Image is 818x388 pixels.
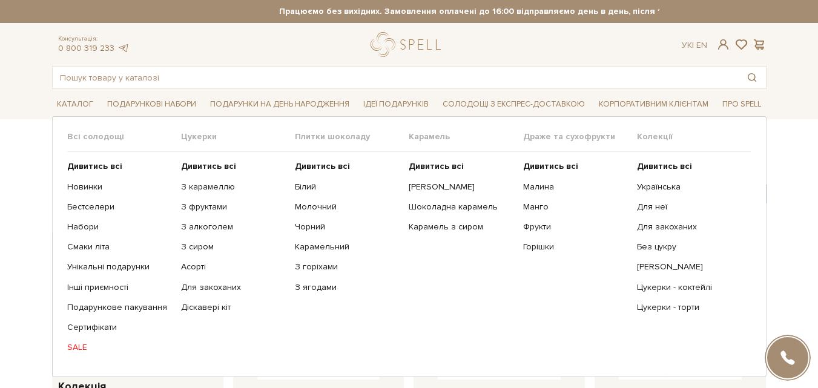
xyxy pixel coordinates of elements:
span: Ідеї подарунків [358,95,434,114]
a: Для закоханих [181,282,286,293]
span: Подарункові набори [102,95,201,114]
a: Дивитись всі [295,161,400,172]
a: Фрукти [523,222,628,232]
a: Цукерки - коктейлі [637,282,742,293]
a: Солодощі з експрес-доставкою [438,94,590,114]
a: SALE [67,342,172,353]
span: Драже та сухофрукти [523,131,637,142]
span: Плитки шоколаду [295,131,409,142]
a: [PERSON_NAME] [409,182,513,192]
b: Дивитись всі [181,161,236,171]
a: Дивитись всі [181,161,286,172]
a: logo [371,32,446,57]
a: Для закоханих [637,222,742,232]
span: Подарунки на День народження [205,95,354,114]
b: Дивитись всі [523,161,578,171]
b: Дивитись всі [637,161,692,171]
button: Пошук товару у каталозі [738,67,766,88]
a: Манго [523,202,628,212]
a: Дивитись всі [409,161,513,172]
a: Білий [295,182,400,192]
a: З фруктами [181,202,286,212]
span: | [692,40,694,50]
a: Дивитись всі [637,161,742,172]
a: Дивитись всі [523,161,628,172]
a: Шоколадна карамель [409,202,513,212]
a: З алкоголем [181,222,286,232]
span: Цукерки [181,131,295,142]
a: Чорний [295,222,400,232]
div: Ук [682,40,707,51]
a: З горіхами [295,261,400,272]
b: Дивитись всі [67,161,122,171]
a: Новинки [67,182,172,192]
a: Дивитись всі [67,161,172,172]
a: telegram [117,43,130,53]
a: En [696,40,707,50]
span: Каталог [52,95,98,114]
a: Карамельний [295,242,400,252]
a: 0 800 319 233 [58,43,114,53]
a: Діскавері кіт [181,302,286,313]
a: Асорті [181,261,286,272]
a: Цукерки - торти [637,302,742,313]
a: Унікальні подарунки [67,261,172,272]
span: Консультація: [58,35,130,43]
a: Сертифікати [67,322,172,333]
b: Дивитись всі [295,161,350,171]
a: Набори [67,222,172,232]
a: Для неї [637,202,742,212]
a: Горішки [523,242,628,252]
span: Всі солодощі [67,131,181,142]
input: Пошук товару у каталозі [53,67,738,88]
b: Дивитись всі [409,161,464,171]
a: [PERSON_NAME] [637,261,742,272]
a: Інші приємності [67,282,172,293]
a: Без цукру [637,242,742,252]
a: Молочний [295,202,400,212]
a: Смаки літа [67,242,172,252]
a: З сиром [181,242,286,252]
a: З ягодами [295,282,400,293]
span: Колекції [637,131,751,142]
span: Про Spell [717,95,766,114]
a: Подарункове пакування [67,302,172,313]
div: Каталог [52,116,767,377]
a: Корпоративним клієнтам [594,94,713,114]
a: Малина [523,182,628,192]
a: Бестселери [67,202,172,212]
span: Карамель [409,131,523,142]
a: З карамеллю [181,182,286,192]
a: Карамель з сиром [409,222,513,232]
a: Українська [637,182,742,192]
